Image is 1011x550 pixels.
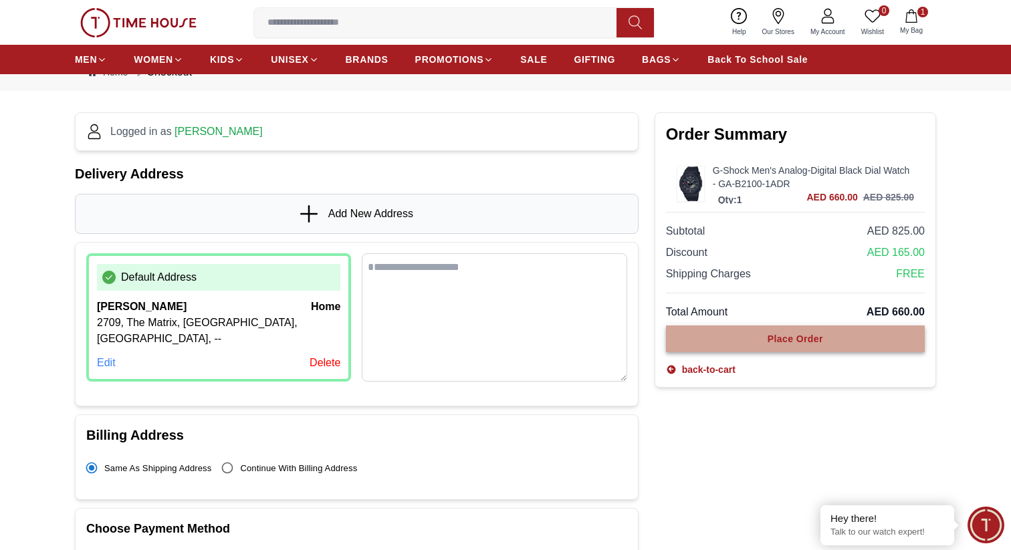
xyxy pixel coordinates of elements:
[97,299,187,315] p: [PERSON_NAME]
[310,355,340,371] div: Delete
[879,5,889,16] span: 0
[666,223,705,239] span: Subtotal
[805,27,851,37] span: My Account
[134,53,173,66] span: WOMEN
[806,190,857,204] span: AED 660.00
[715,193,745,207] p: Qty: 1
[768,332,823,346] div: Place Order
[666,266,751,282] span: Shipping Charges
[707,47,808,72] a: Back To School Sale
[175,126,263,137] span: [PERSON_NAME]
[724,5,754,39] a: Help
[520,47,547,72] a: SALE
[328,206,413,222] span: Add New Address
[666,304,728,320] span: Total Amount
[97,315,340,347] p: 2709, The Matrix, [GEOGRAPHIC_DATA], [GEOGRAPHIC_DATA], --
[830,527,944,538] p: Talk to our watch expert!
[271,53,308,66] span: UNISEX
[896,266,925,282] span: FREE
[80,8,197,37] img: ...
[75,53,97,66] span: MEN
[867,304,925,320] span: AED 660.00
[520,53,547,66] span: SALE
[867,245,925,261] span: AED 165.00
[271,47,318,72] a: UNISEX
[574,53,615,66] span: GIFTING
[86,519,627,538] h2: Choose Payment Method
[346,53,388,66] span: BRANDS
[75,47,107,72] a: MEN
[895,25,928,35] span: My Bag
[666,363,736,376] a: back-to-cart
[104,463,211,473] span: Same as Shipping Address
[240,463,357,473] span: Continue With Billing Address
[863,190,914,204] h3: AED 825.00
[892,7,931,38] button: 1My Bag
[75,164,639,183] h1: Delivery Address
[415,53,484,66] span: PROMOTIONS
[86,426,627,444] h1: Billing Address
[346,47,388,72] a: BRANDS
[677,166,704,200] img: ...
[110,124,263,140] p: Logged in as
[574,47,615,72] a: GIFTING
[210,47,244,72] a: KIDS
[666,245,707,261] span: Discount
[210,53,234,66] span: KIDS
[867,223,925,239] span: AED 825.00
[121,269,197,285] p: Default Address
[968,507,1004,543] div: Chat Widget
[97,355,116,371] div: Edit
[311,299,340,315] p: home
[134,47,183,72] a: WOMEN
[727,27,752,37] span: Help
[754,5,802,39] a: Our Stores
[666,325,925,352] button: Place Order
[856,27,889,37] span: Wishlist
[713,164,914,190] a: G-Shock Men's Analog-Digital Black Dial Watch - GA-B2100-1ADR
[666,124,925,145] h2: Order Summary
[757,27,800,37] span: Our Stores
[830,512,944,525] div: Hey there!
[642,47,681,72] a: BAGS
[707,53,808,66] span: Back To School Sale
[415,47,494,72] a: PROMOTIONS
[642,53,671,66] span: BAGS
[917,7,928,17] span: 1
[853,5,892,39] a: 0Wishlist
